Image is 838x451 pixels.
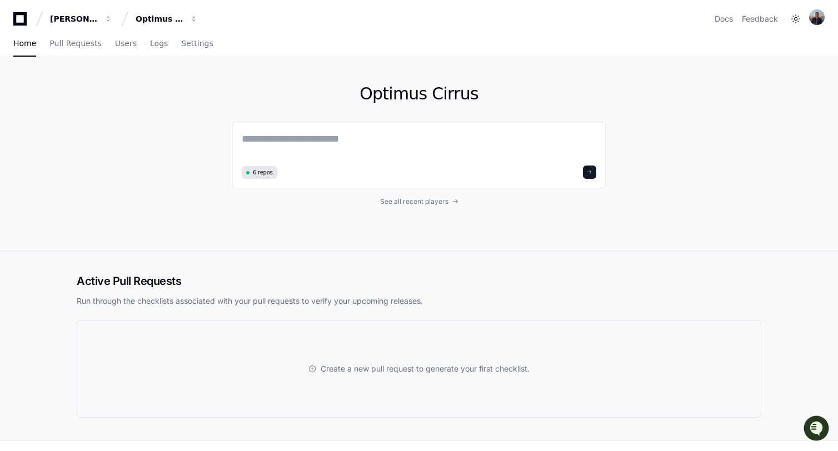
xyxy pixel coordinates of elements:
[181,31,213,57] a: Settings
[11,11,33,33] img: PlayerZero
[181,40,213,47] span: Settings
[50,13,98,24] div: [PERSON_NAME] - Personal
[115,31,137,57] a: Users
[77,295,761,307] p: Run through the checklists associated with your pull requests to verify your upcoming releases.
[321,363,530,374] span: Create a new pull request to generate your first checklist.
[742,13,778,24] button: Feedback
[13,40,36,47] span: Home
[46,9,117,29] button: [PERSON_NAME] - Personal
[253,168,273,177] span: 6 repos
[111,117,134,125] span: Pylon
[115,40,137,47] span: Users
[38,94,141,103] div: We're available if you need us!
[13,31,36,57] a: Home
[232,84,606,104] h1: Optimus Cirrus
[809,9,825,25] img: avatar
[150,40,168,47] span: Logs
[11,44,202,62] div: Welcome
[715,13,733,24] a: Docs
[38,83,182,94] div: Start new chat
[11,83,31,103] img: 1756235613930-3d25f9e4-fa56-45dd-b3ad-e072dfbd1548
[136,13,183,24] div: Optimus Cirrus
[131,9,202,29] button: Optimus Cirrus
[78,116,134,125] a: Powered byPylon
[802,414,832,444] iframe: Open customer support
[232,197,606,206] a: See all recent players
[49,40,101,47] span: Pull Requests
[150,31,168,57] a: Logs
[77,273,761,289] h2: Active Pull Requests
[380,197,448,206] span: See all recent players
[189,86,202,99] button: Start new chat
[49,31,101,57] a: Pull Requests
